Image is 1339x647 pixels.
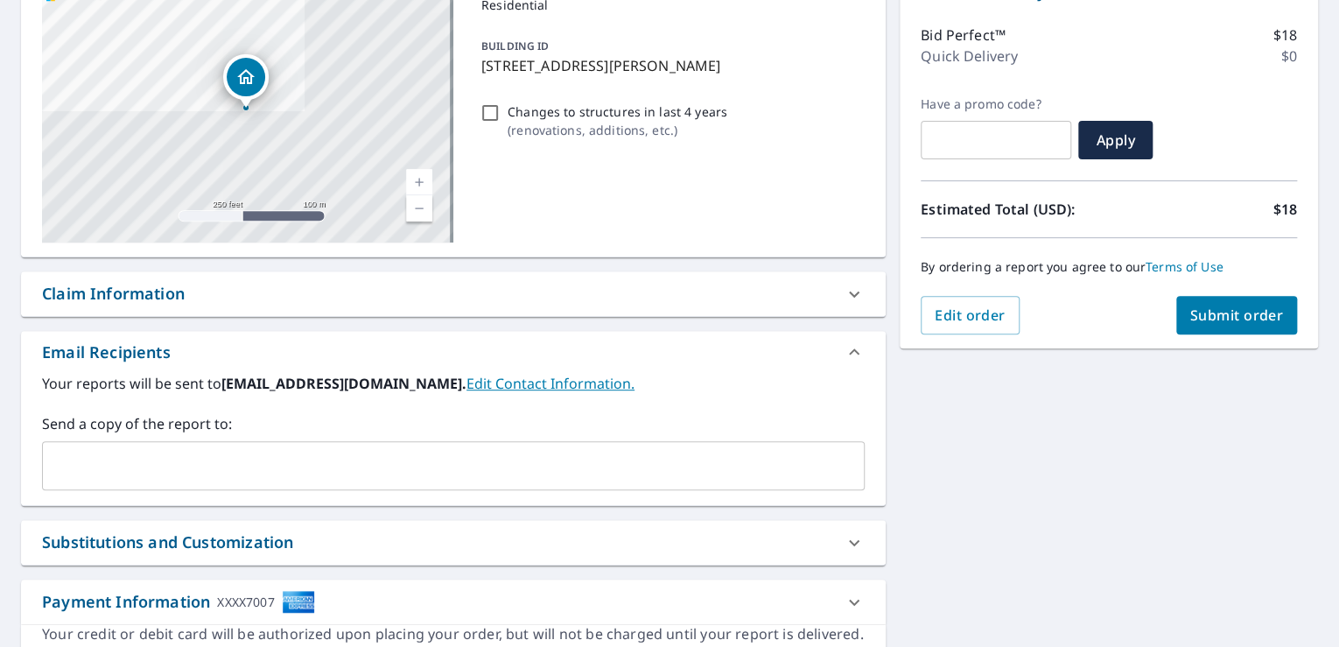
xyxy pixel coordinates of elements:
[1273,25,1297,46] p: $18
[42,341,171,364] div: Email Recipients
[1176,296,1298,334] button: Submit order
[921,96,1071,112] label: Have a promo code?
[1146,258,1223,275] a: Terms of Use
[508,102,727,121] p: Changes to structures in last 4 years
[1281,46,1297,67] p: $0
[481,55,858,76] p: [STREET_ADDRESS][PERSON_NAME]
[221,374,466,393] b: [EMAIL_ADDRESS][DOMAIN_NAME].
[42,282,185,306] div: Claim Information
[1078,121,1153,159] button: Apply
[21,520,886,565] div: Substitutions and Customization
[217,590,274,614] div: XXXX7007
[42,413,865,434] label: Send a copy of the report to:
[1273,199,1297,220] p: $18
[1092,130,1139,150] span: Apply
[921,199,1109,220] p: Estimated Total (USD):
[481,39,549,53] p: BUILDING ID
[921,296,1020,334] button: Edit order
[21,580,886,624] div: Payment InformationXXXX7007cardImage
[21,331,886,373] div: Email Recipients
[42,590,315,614] div: Payment Information
[921,46,1018,67] p: Quick Delivery
[921,259,1297,275] p: By ordering a report you agree to our
[508,121,727,139] p: ( renovations, additions, etc. )
[21,271,886,316] div: Claim Information
[935,306,1006,325] span: Edit order
[42,531,293,554] div: Substitutions and Customization
[406,169,432,195] a: Current Level 17, Zoom In
[921,25,1006,46] p: Bid Perfect™
[466,374,634,393] a: EditContactInfo
[42,373,865,394] label: Your reports will be sent to
[282,590,315,614] img: cardImage
[406,195,432,222] a: Current Level 17, Zoom Out
[1190,306,1284,325] span: Submit order
[223,54,269,109] div: Dropped pin, building 1, Residential property, 7829 Kingsley Palm Ter Lake Worth, FL 33467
